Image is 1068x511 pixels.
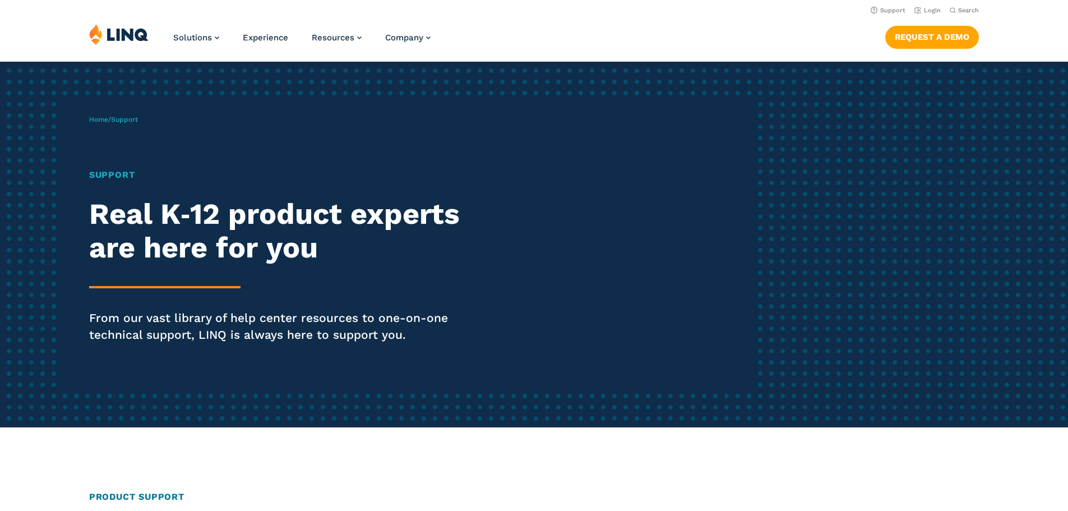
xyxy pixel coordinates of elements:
[385,33,423,43] span: Company
[312,33,354,43] span: Resources
[89,24,149,45] img: LINQ | K‑12 Software
[89,197,501,265] h2: Real K‑12 product experts are here for you
[914,7,941,14] a: Login
[385,33,431,43] a: Company
[950,6,979,15] button: Open Search Bar
[885,26,979,48] a: Request a Demo
[89,490,979,504] h2: Product Support
[89,310,501,343] p: From our vast library of help center resources to one-on-one technical support, LINQ is always he...
[958,7,979,14] span: Search
[89,116,108,123] a: Home
[243,33,288,43] a: Experience
[89,168,501,182] h1: Support
[89,116,138,123] span: /
[111,116,138,123] span: Support
[173,33,219,43] a: Solutions
[885,24,979,48] nav: Button Navigation
[173,33,212,43] span: Solutions
[312,33,362,43] a: Resources
[173,24,431,61] nav: Primary Navigation
[871,7,905,14] a: Support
